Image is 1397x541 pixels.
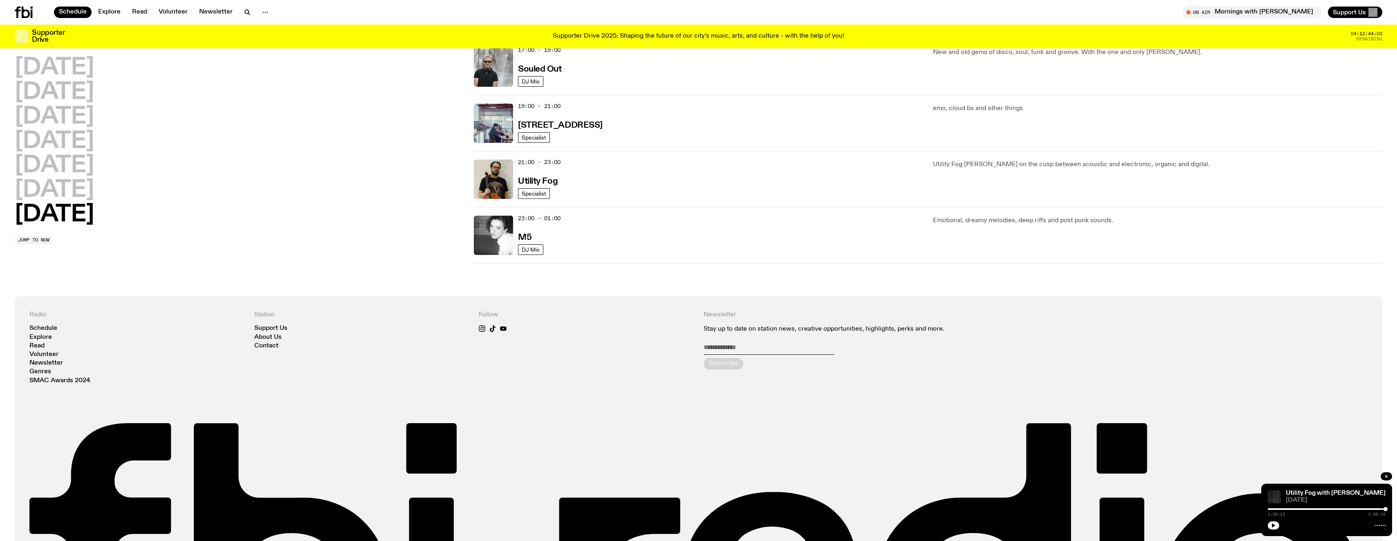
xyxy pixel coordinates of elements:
span: DJ Mix [522,246,540,252]
button: [DATE] [15,56,94,79]
h4: Radio [29,311,244,319]
p: Supporter Drive 2025: Shaping the future of our city’s music, arts, and culture - with the help o... [553,33,844,40]
button: [DATE] [15,106,94,128]
a: DJ Mix [518,244,543,255]
img: Stephen looks directly at the camera, wearing a black tee, black sunglasses and headphones around... [474,47,513,87]
h3: Supporter Drive [32,29,65,43]
span: [DATE] [1286,497,1386,503]
a: DJ Mix [518,76,543,87]
span: Specialist [522,190,546,196]
img: Cover of Giuseppe Ielasi's album "an insistence on material vol.2" [1268,490,1281,503]
a: Newsletter [29,360,63,366]
button: [DATE] [15,203,94,226]
a: Specialist [518,132,550,143]
a: Explore [93,7,126,18]
span: Remaining [1357,37,1382,41]
button: Subscribe [704,358,743,370]
a: M5 [518,232,531,242]
p: Emotional, dreamy melodies, deep riffs and post punk sounds. [933,216,1382,225]
span: 1:56:13 [1268,512,1285,516]
button: [DATE] [15,154,94,177]
p: emo, cloud bs and other things [933,104,1382,113]
button: [DATE] [15,130,94,153]
a: Support Us [254,325,287,331]
span: 21:00 - 23:00 [518,158,561,166]
h3: M5 [518,233,531,242]
h4: Newsletter [704,311,1143,319]
span: 04:12:44:03 [1351,32,1382,36]
a: Specialist [518,188,550,199]
a: Read [29,343,45,349]
h4: Follow [479,311,694,319]
button: Support Us [1328,7,1382,18]
a: Genres [29,369,51,375]
a: Explore [29,334,52,340]
p: New and old gems of disco, soul, funk and groove. With the one and only [PERSON_NAME]. [933,47,1382,57]
img: Peter holds a cello, wearing a black graphic tee and glasses. He looks directly at the camera aga... [474,160,513,199]
span: 17:00 - 19:00 [518,46,561,54]
h4: Station [254,311,469,319]
button: On AirMornings with [PERSON_NAME] // SUPPORTER DRIVE [1182,7,1321,18]
span: Support Us [1333,9,1366,16]
img: A black and white photo of Lilly wearing a white blouse and looking up at the camera. [474,216,513,255]
a: Schedule [54,7,92,18]
h3: Souled Out [518,65,562,74]
a: Utility Fog [518,176,558,186]
span: 19:00 - 21:00 [518,102,561,110]
span: 23:00 - 01:00 [518,214,561,222]
span: 1:56:15 [1368,512,1386,516]
a: [STREET_ADDRESS] [518,119,603,130]
a: Schedule [29,325,57,331]
a: Utility Fog with [PERSON_NAME] [1286,490,1386,496]
span: Specialist [522,134,546,140]
img: Pat sits at a dining table with his profile facing the camera. Rhea sits to his left facing the c... [474,104,513,143]
a: Volunteer [154,7,193,18]
h3: [STREET_ADDRESS] [518,121,603,130]
a: Souled Out [518,63,562,74]
p: Stay up to date on station news, creative opportunities, highlights, perks and more. [704,325,1143,333]
button: [DATE] [15,179,94,202]
a: Newsletter [194,7,238,18]
a: About Us [254,334,282,340]
a: Volunteer [29,352,58,358]
span: DJ Mix [522,78,540,84]
a: SMAC Awards 2024 [29,378,90,384]
span: Jump to now [18,238,49,242]
button: [DATE] [15,81,94,104]
a: Contact [254,343,278,349]
button: Jump to now [15,236,53,244]
a: Read [127,7,152,18]
p: Utility Fog [PERSON_NAME] on the cusp between acoustic and electronic, organic and digital. [933,160,1382,169]
h3: Utility Fog [518,177,558,186]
